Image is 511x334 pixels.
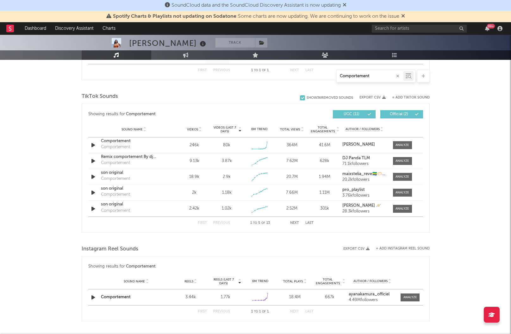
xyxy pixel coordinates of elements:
span: Author / Followers [353,279,388,283]
button: First [198,69,207,72]
div: 2.42k [180,205,209,212]
button: Export CSV [343,247,370,251]
div: 628k [310,158,339,164]
div: + Add Instagram Reel Sound [370,247,430,250]
div: 3.44k [175,294,207,300]
button: Export CSV [359,96,386,99]
button: + Add TikTok Sound [386,96,430,99]
button: Official(2) [380,110,423,118]
button: Next [290,221,299,225]
div: 364M [277,142,307,148]
span: Total Engagements [310,126,335,133]
strong: maixstelia_reve🇬🇦🫶🏻✝️ [342,172,387,176]
a: Discovery Assistant [51,22,98,35]
div: 18.4M [279,294,311,300]
div: Comportement [101,176,130,182]
a: pro_playlist [342,188,386,192]
div: 1 1 1 [243,308,277,316]
strong: pro_playlist [342,188,365,192]
div: 20.7M [277,174,307,180]
a: son original [101,186,167,192]
a: son original [101,170,167,176]
div: 9.13k [180,158,209,164]
a: [PERSON_NAME] 🪐 [342,204,386,208]
div: 2k [180,190,209,196]
a: Comportement [101,138,167,144]
span: Instagram Reel Sounds [82,245,138,253]
span: Videos (last 7 days) [212,126,238,133]
strong: [PERSON_NAME] [342,142,375,147]
button: + Add Instagram Reel Sound [376,247,430,250]
button: Track [215,38,255,47]
button: Previous [213,310,230,313]
span: : Some charts are now updating. We are continuing to work on the issue [113,14,399,19]
strong: DJ Panda TLM [342,156,370,160]
div: 6M Trend [245,279,276,284]
strong: [PERSON_NAME] 🪐 [342,204,381,208]
span: UGC ( 11 ) [337,112,366,116]
span: Sound Name [124,280,145,283]
div: 1.18k [222,190,232,196]
button: First [198,221,207,225]
div: Comportement [101,144,130,150]
div: Comportement [126,110,156,118]
span: Total Engagements [314,278,342,285]
span: to [253,222,257,224]
a: Dashboard [20,22,51,35]
button: 99+ [485,26,489,31]
div: 7.66M [277,190,307,196]
button: Last [305,310,314,313]
a: Charts [98,22,120,35]
input: Search by song name or URL [337,74,403,79]
div: Comportement [126,263,156,270]
div: 3.87k [222,158,232,164]
div: 99 + [487,24,495,28]
div: 18.9k [180,174,209,180]
span: of [262,69,266,72]
div: Showing results for [88,263,423,270]
a: son original [101,201,167,208]
span: of [262,310,266,313]
div: 1.77k [210,294,241,300]
div: Show 36 Removed Sounds [307,96,353,100]
div: 6M Trend [245,127,274,132]
span: Official ( 2 ) [384,112,414,116]
strong: ayanakamura_officiel [349,292,389,296]
div: 7.62M [277,158,307,164]
a: Comportement [101,295,131,299]
div: 1 5 13 [243,219,277,227]
div: 20.2k followers [342,178,386,182]
span: Sound Name [122,128,143,131]
button: Last [305,69,314,72]
div: Comportement [101,192,130,198]
button: Next [290,310,299,313]
div: Comportement [101,160,130,166]
span: Reels [184,280,193,283]
span: Dismiss [343,3,346,8]
div: 4.49M followers [349,298,396,302]
button: First [198,310,207,313]
a: ayanakamura_officiel [349,292,396,297]
button: Last [305,221,314,225]
a: maixstelia_reve🇬🇦🫶🏻✝️ [342,172,386,176]
span: of [261,222,265,224]
div: 71.1k followers [342,162,386,166]
div: 301k [310,205,339,212]
a: Remix comportement By dj [PERSON_NAME] [101,154,167,160]
span: Reels (last 7 days) [210,278,238,285]
button: Next [290,69,299,72]
span: to [254,310,258,313]
div: Comportement [101,208,130,214]
div: 80k [223,142,230,148]
div: 1.11M [310,190,339,196]
input: Search for artists [372,25,467,33]
span: TikTok Sounds [82,93,118,100]
span: Spotify Charts & Playlists not updating on Sodatone [113,14,236,19]
div: 246k [180,142,209,148]
div: 1.94M [310,174,339,180]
